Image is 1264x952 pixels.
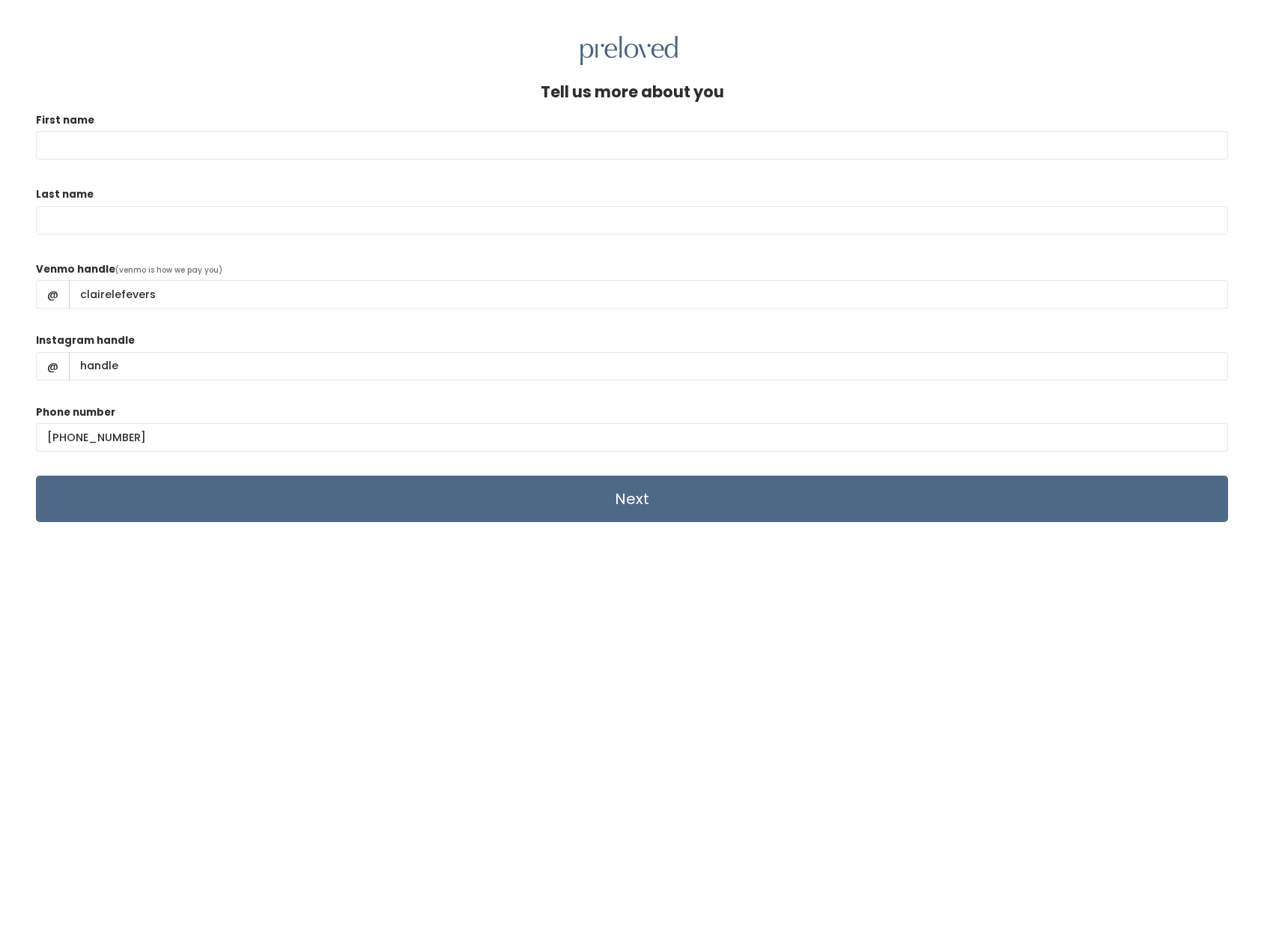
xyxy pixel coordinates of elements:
input: (___) ___-____ [36,423,1228,452]
input: handle [69,280,1228,309]
span: @ [36,280,70,309]
label: Phone number [36,405,115,420]
img: preloved logo [580,36,678,65]
label: First name [36,113,94,128]
label: Venmo handle [36,262,115,277]
label: Instagram handle [36,333,135,348]
span: @ [36,352,70,381]
input: Next [36,476,1228,522]
label: Last name [36,187,94,202]
span: (venmo is how we pay you) [115,264,222,276]
h4: Tell us more about you [541,83,724,100]
input: handle [69,352,1228,381]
